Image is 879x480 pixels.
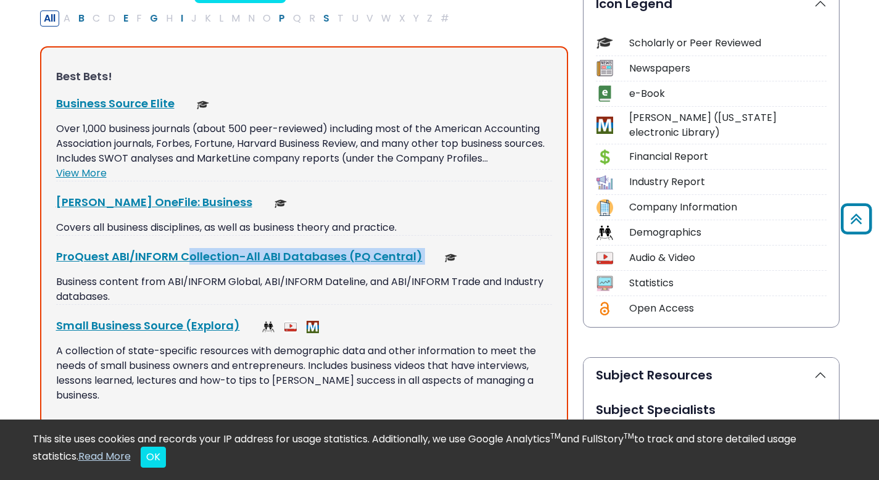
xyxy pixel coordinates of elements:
[56,249,423,264] a: ProQuest ABI/INFORM Collection-All ABI Databases (PQ Central)
[56,318,240,333] a: Small Business Source (Explora)
[177,10,187,27] button: Filter Results I
[596,174,613,191] img: Icon Industry Report
[629,276,827,291] div: Statistics
[56,166,107,180] a: View More
[596,250,613,267] img: Icon Audio & Video
[629,200,827,215] div: Company Information
[596,199,613,216] img: Icon Company Information
[56,275,552,304] p: Business content from ABI/INFORM Global, ABI/INFORM Dateline, and ABI/INFORM Trade and Industry d...
[56,70,552,83] h3: Best Bets!
[56,220,552,235] p: Covers all business disciplines, as well as business theory and practice.
[141,447,166,468] button: Close
[629,86,827,101] div: e-Book
[146,10,162,27] button: Filter Results G
[445,252,457,264] img: Scholarly or Peer Reviewed
[197,99,209,111] img: Scholarly or Peer Reviewed
[596,225,613,241] img: Icon Demographics
[120,10,132,27] button: Filter Results E
[56,122,552,166] p: Over 1,000 business journals (about 500 peer-reviewed) including most of the American Accounting ...
[284,321,297,333] img: Audio & Video
[596,117,613,133] img: Icon MeL (Michigan electronic Library)
[596,275,613,292] img: Icon Statistics
[836,209,876,230] a: Back to Top
[584,358,839,392] button: Subject Resources
[262,321,274,333] img: Demographics
[629,61,827,76] div: Newspapers
[75,10,88,27] button: Filter Results B
[629,250,827,265] div: Audio & Video
[629,225,827,240] div: Demographics
[56,96,175,111] a: Business Source Elite
[78,449,131,463] a: Read More
[597,300,613,317] img: Icon Open Access
[624,431,634,441] sup: TM
[629,301,827,316] div: Open Access
[629,175,827,189] div: Industry Report
[629,110,827,140] div: [PERSON_NAME] ([US_STATE] electronic Library)
[40,10,454,25] div: Alpha-list to filter by first letter of database name
[56,344,552,403] p: A collection of state-specific resources with demographic data and other information to meet the ...
[56,194,252,210] a: [PERSON_NAME] OneFile: Business
[550,431,561,441] sup: TM
[596,402,827,417] h2: Subject Specialists
[274,197,287,210] img: Scholarly or Peer Reviewed
[596,60,613,77] img: Icon Newspapers
[33,432,847,468] div: This site uses cookies and records your IP address for usage statistics. Additionally, we use Goo...
[596,35,613,51] img: Icon Scholarly or Peer Reviewed
[596,149,613,165] img: Icon Financial Report
[629,36,827,51] div: Scholarly or Peer Reviewed
[320,10,333,27] button: Filter Results S
[596,85,613,102] img: Icon e-Book
[40,10,59,27] button: All
[307,321,319,333] img: MeL (Michigan electronic Library)
[275,10,289,27] button: Filter Results P
[629,149,827,164] div: Financial Report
